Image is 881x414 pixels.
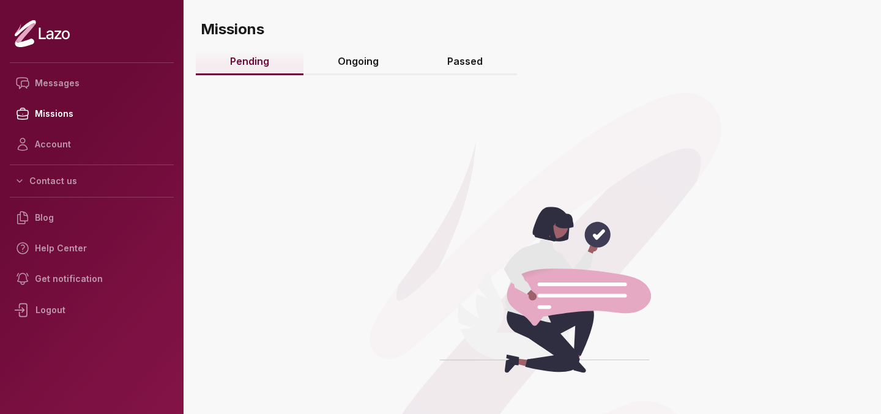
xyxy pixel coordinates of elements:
[10,129,174,160] a: Account
[10,98,174,129] a: Missions
[10,170,174,192] button: Contact us
[10,202,174,233] a: Blog
[10,294,174,326] div: Logout
[10,233,174,264] a: Help Center
[10,264,174,294] a: Get notification
[196,49,303,75] a: Pending
[303,49,413,75] a: Ongoing
[413,49,517,75] a: Passed
[10,68,174,98] a: Messages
